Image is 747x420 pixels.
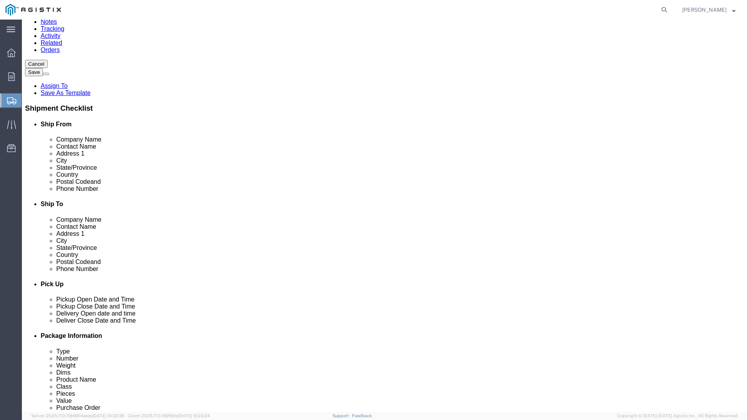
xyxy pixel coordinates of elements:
[128,413,210,418] span: Client: 2025.17.0-159f9de
[31,413,124,418] span: Server: 2025.17.0-1194904eeae
[352,413,372,418] a: Feedback
[178,413,210,418] span: [DATE] 10:23:34
[22,20,747,412] iframe: FS Legacy Container
[682,5,736,14] button: [PERSON_NAME]
[5,4,61,16] img: logo
[617,413,738,419] span: Copyright © [DATE]-[DATE] Agistix Inc., All Rights Reserved
[682,5,727,14] span: David Grew
[332,413,352,418] a: Support
[93,413,124,418] span: [DATE] 10:32:38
